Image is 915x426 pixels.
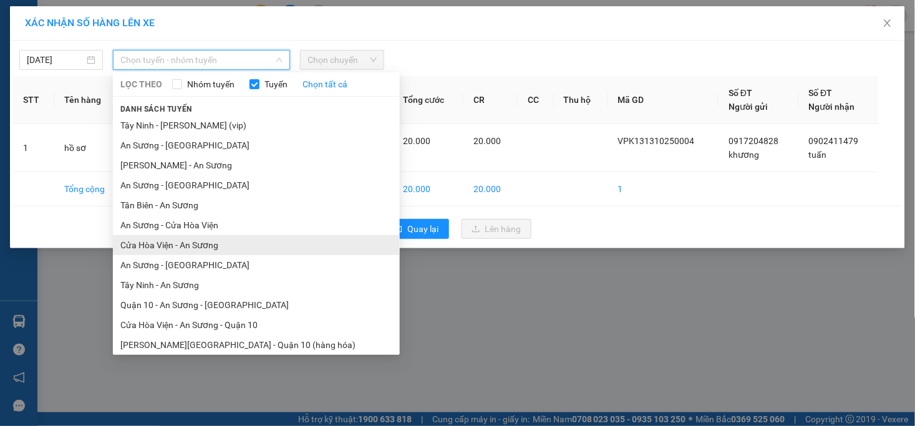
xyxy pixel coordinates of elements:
span: Hotline: 19001152 [99,56,153,63]
li: [PERSON_NAME] - An Sương [113,155,400,175]
span: Tuyến [259,77,293,91]
span: Bến xe [GEOGRAPHIC_DATA] [99,20,168,36]
input: 13/10/2025 [27,53,84,67]
li: Cửa Hòa Viện - An Sương - Quận 10 [113,315,400,335]
td: 1 [608,172,719,206]
li: Tây Ninh - An Sương [113,275,400,295]
li: Tây Ninh - [PERSON_NAME] (vip) [113,115,400,135]
span: VPK131310250004 [618,136,695,146]
td: 20.000 [463,172,518,206]
span: Số ĐT [729,88,752,98]
span: Danh sách tuyến [113,104,200,115]
li: Cửa Hòa Viện - An Sương [113,235,400,255]
li: Quận 10 - An Sương - [GEOGRAPHIC_DATA] [113,295,400,315]
th: Tên hàng [54,76,123,124]
li: An Sương - Cửa Hòa Viện [113,215,400,235]
span: 0902411479 [809,136,859,146]
span: XÁC NHẬN SỐ HÀNG LÊN XE [25,17,155,29]
li: [PERSON_NAME][GEOGRAPHIC_DATA] - Quận 10 (hàng hóa) [113,335,400,355]
span: close [883,18,893,28]
button: rollbackQuay lại [384,219,449,239]
li: Tân Biên - An Sương [113,195,400,215]
td: 1 [13,124,54,172]
th: Tổng cước [394,76,463,124]
span: Người gửi [729,102,768,112]
th: Thu hộ [554,76,608,124]
th: Mã GD [608,76,719,124]
span: 0917204828 [729,136,778,146]
span: Số ĐT [809,88,833,98]
span: In ngày: [4,90,76,98]
span: 01 Võ Văn Truyện, KP.1, Phường 2 [99,37,172,53]
td: hồ sơ [54,124,123,172]
li: An Sương - [GEOGRAPHIC_DATA] [113,255,400,275]
span: LỌC THEO [120,77,162,91]
span: khương [729,150,759,160]
span: Quay lại [408,222,439,236]
img: logo [4,7,60,62]
span: down [276,56,283,64]
span: 20.000 [473,136,501,146]
span: Chọn chuyến [307,51,376,69]
th: STT [13,76,54,124]
td: Tổng cộng [54,172,123,206]
button: Close [870,6,905,41]
span: 20.000 [404,136,431,146]
button: uploadLên hàng [462,219,531,239]
span: VPK131310250004 [62,79,135,89]
a: Chọn tất cả [303,77,347,91]
span: Chọn tuyến - nhóm tuyến [120,51,283,69]
span: 14:08:22 [DATE] [27,90,76,98]
span: Nhóm tuyến [182,77,240,91]
span: [PERSON_NAME]: [4,80,135,88]
span: ----------------------------------------- [34,67,153,77]
span: Người nhận [809,102,855,112]
li: An Sương - [GEOGRAPHIC_DATA] [113,135,400,155]
td: 20.000 [394,172,463,206]
th: CR [463,76,518,124]
strong: ĐỒNG PHƯỚC [99,7,171,17]
span: tuấn [809,150,827,160]
li: An Sương - [GEOGRAPHIC_DATA] [113,175,400,195]
th: CC [518,76,553,124]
